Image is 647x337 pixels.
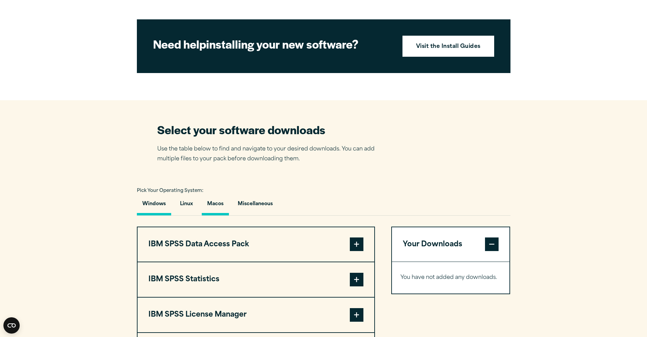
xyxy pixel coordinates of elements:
[400,273,501,283] p: You have not added any downloads.
[153,36,391,52] h2: installing your new software?
[157,144,385,164] p: Use the table below to find and navigate to your desired downloads. You can add multiple files to...
[138,227,374,262] button: IBM SPSS Data Access Pack
[416,42,481,51] strong: Visit the Install Guides
[202,196,229,215] button: Macos
[153,36,206,52] strong: Need help
[137,189,203,193] span: Pick Your Operating System:
[402,36,494,57] a: Visit the Install Guides
[137,196,171,215] button: Windows
[392,262,510,294] div: Your Downloads
[232,196,278,215] button: Miscellaneous
[157,122,385,137] h2: Select your software downloads
[138,262,374,297] button: IBM SPSS Statistics
[392,227,510,262] button: Your Downloads
[175,196,198,215] button: Linux
[138,298,374,332] button: IBM SPSS License Manager
[3,317,20,334] button: Open CMP widget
